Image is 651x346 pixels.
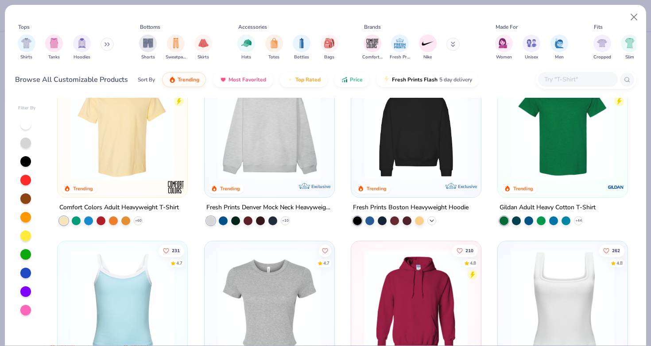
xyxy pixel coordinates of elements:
[597,38,607,48] img: Cropped Image
[241,38,252,48] img: Hats Image
[48,54,60,61] span: Tanks
[362,35,383,61] div: filter for Comfort Colors
[141,54,155,61] span: Shorts
[390,54,410,61] span: Fresh Prints
[421,37,434,50] img: Nike Image
[621,35,639,61] div: filter for Slim
[159,245,184,257] button: Like
[143,38,153,48] img: Shorts Image
[390,35,410,61] div: filter for Fresh Prints
[496,23,518,31] div: Made For
[543,74,612,85] input: Try "T-Shirt"
[523,35,540,61] div: filter for Unisex
[139,35,157,61] div: filter for Shorts
[169,76,176,83] img: trending.gif
[392,76,438,83] span: Fresh Prints Flash
[458,184,477,189] span: Exclusive
[280,72,327,87] button: Top Rated
[45,35,63,61] button: filter button
[140,23,160,31] div: Bottoms
[321,35,338,61] div: filter for Bags
[593,35,611,61] button: filter button
[293,35,310,61] div: filter for Bottles
[166,35,186,61] button: filter button
[176,260,182,267] div: 4.7
[18,35,35,61] div: filter for Shirts
[383,76,390,83] img: flash.gif
[282,218,288,223] span: + 10
[198,38,209,48] img: Skirts Image
[554,38,564,48] img: Men Image
[353,202,469,213] div: Fresh Prints Boston Heavyweight Hoodie
[523,35,540,61] button: filter button
[135,218,142,223] span: + 60
[419,35,437,61] div: filter for Nike
[575,218,582,223] span: + 44
[376,72,479,87] button: Fresh Prints Flash5 day delivery
[612,249,620,253] span: 262
[439,75,472,85] span: 5 day delivery
[213,77,325,180] img: f5d85501-0dbb-4ee4-b115-c08fa3845d83
[334,72,369,87] button: Price
[238,23,267,31] div: Accessories
[625,38,635,48] img: Slim Image
[364,23,381,31] div: Brands
[229,76,266,83] span: Most Favorited
[496,54,512,61] span: Women
[555,54,564,61] span: Men
[324,38,334,48] img: Bags Image
[593,54,611,61] span: Cropped
[495,35,513,61] button: filter button
[470,260,476,267] div: 4.8
[166,35,186,61] div: filter for Sweatpants
[287,76,294,83] img: TopRated.gif
[138,76,155,84] div: Sort By
[139,35,157,61] button: filter button
[366,37,379,50] img: Comfort Colors Image
[194,35,212,61] div: filter for Skirts
[362,54,383,61] span: Comfort Colors
[527,38,537,48] img: Unisex Image
[166,54,186,61] span: Sweatpants
[452,245,478,257] button: Like
[21,38,31,48] img: Shirts Image
[18,105,36,111] div: Filter By
[74,54,90,61] span: Hoodies
[213,72,273,87] button: Most Favorited
[77,38,87,48] img: Hoodies Image
[350,76,363,83] span: Price
[171,38,181,48] img: Sweatpants Image
[66,77,178,180] img: 029b8af0-80e6-406f-9fdc-fdf898547912
[525,54,538,61] span: Unisex
[321,35,338,61] button: filter button
[73,35,91,61] button: filter button
[178,76,199,83] span: Trending
[49,38,59,48] img: Tanks Image
[237,35,255,61] button: filter button
[18,35,35,61] button: filter button
[499,38,509,48] img: Women Image
[324,54,334,61] span: Bags
[18,23,30,31] div: Tops
[20,54,32,61] span: Shirts
[265,35,283,61] button: filter button
[45,35,63,61] div: filter for Tanks
[593,35,611,61] div: filter for Cropped
[220,76,227,83] img: most_fav.gif
[293,35,310,61] button: filter button
[268,54,279,61] span: Totes
[594,23,603,31] div: Fits
[360,77,472,180] img: 91acfc32-fd48-4d6b-bdad-a4c1a30ac3fc
[297,38,306,48] img: Bottles Image
[599,245,624,257] button: Like
[550,35,568,61] button: filter button
[311,184,330,189] span: Exclusive
[507,77,619,180] img: db319196-8705-402d-8b46-62aaa07ed94f
[198,54,209,61] span: Skirts
[323,260,329,267] div: 4.7
[423,54,432,61] span: Nike
[500,202,596,213] div: Gildan Adult Heavy Cotton T-Shirt
[625,54,634,61] span: Slim
[206,202,333,213] div: Fresh Prints Denver Mock Neck Heavyweight Sweatshirt
[390,35,410,61] button: filter button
